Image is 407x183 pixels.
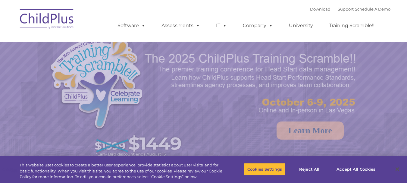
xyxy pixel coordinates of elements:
[310,7,390,11] font: |
[244,163,285,175] button: Cookies Settings
[391,162,404,176] button: Close
[17,5,77,35] img: ChildPlus by Procare Solutions
[290,163,328,175] button: Reject All
[355,7,390,11] a: Schedule A Demo
[155,20,206,32] a: Assessments
[310,7,330,11] a: Download
[277,121,344,140] a: Learn More
[111,20,152,32] a: Software
[210,20,233,32] a: IT
[333,163,379,175] button: Accept All Cookies
[338,7,354,11] a: Support
[283,20,319,32] a: University
[237,20,279,32] a: Company
[20,162,224,180] div: This website uses cookies to create a better user experience, provide statistics about user visit...
[323,20,380,32] a: Training Scramble!!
